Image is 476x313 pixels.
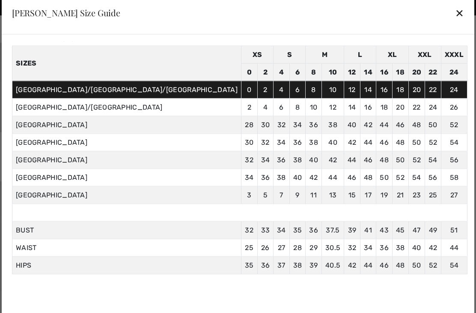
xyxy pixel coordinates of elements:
td: 0 [241,81,257,98]
td: 42 [344,134,360,151]
td: 30 [257,116,274,134]
td: 14 [360,81,376,98]
span: 39 [309,261,318,269]
span: 44 [364,261,373,269]
td: 52 [392,169,408,186]
span: 37 [277,261,286,269]
td: 50 [425,116,441,134]
td: [GEOGRAPHIC_DATA] [12,151,241,169]
span: 44 [450,243,459,251]
td: 24 [441,63,467,81]
td: 8 [306,81,322,98]
td: 34 [274,134,290,151]
td: 46 [392,116,408,134]
td: 2 [257,63,274,81]
td: 18 [392,63,408,81]
td: 36 [289,134,306,151]
td: 38 [289,151,306,169]
td: 10 [321,81,344,98]
td: XXXL [441,46,467,63]
span: 27 [278,243,286,251]
td: 44 [360,134,376,151]
span: 35 [245,261,254,269]
span: 30.5 [325,243,340,251]
td: HIPS [12,256,241,274]
td: 42 [321,151,344,169]
td: 20 [392,98,408,116]
div: ✕ [455,4,464,22]
td: 54 [441,134,467,151]
td: 34 [289,116,306,134]
td: XS [241,46,273,63]
td: 14 [344,98,360,116]
td: WAIST [12,239,241,256]
td: 36 [306,116,322,134]
td: BUST [12,221,241,239]
td: 48 [392,134,408,151]
td: 13 [321,186,344,204]
td: XXL [408,46,441,63]
td: 44 [344,151,360,169]
td: 15 [344,186,360,204]
td: 0 [241,63,257,81]
td: 34 [257,151,274,169]
td: 25 [425,186,441,204]
td: 6 [274,98,290,116]
td: 34 [241,169,257,186]
th: Sizes [12,46,241,81]
td: [GEOGRAPHIC_DATA]/[GEOGRAPHIC_DATA]/[GEOGRAPHIC_DATA] [12,81,241,98]
td: 4 [274,81,290,98]
td: 9 [289,186,306,204]
span: 50 [412,261,421,269]
td: 24 [441,81,467,98]
td: 16 [360,98,376,116]
span: 51 [450,226,458,234]
span: 37.5 [326,226,339,234]
td: 17 [360,186,376,204]
td: 40 [344,116,360,134]
td: 8 [306,63,322,81]
td: M [306,46,344,63]
td: XL [376,46,408,63]
td: 40 [306,151,322,169]
td: 8 [289,98,306,116]
td: [GEOGRAPHIC_DATA] [12,186,241,204]
td: 48 [408,116,425,134]
td: 28 [241,116,257,134]
span: 32 [348,243,357,251]
td: 24 [425,98,441,116]
td: 54 [425,151,441,169]
td: 27 [441,186,467,204]
td: 52 [441,116,467,134]
span: 28 [293,243,302,251]
td: 5 [257,186,274,204]
td: 20 [408,63,425,81]
span: 25 [245,243,253,251]
span: 48 [396,261,405,269]
td: 46 [360,151,376,169]
td: 44 [376,116,393,134]
td: 30 [241,134,257,151]
span: 42 [429,243,437,251]
td: [GEOGRAPHIC_DATA]/[GEOGRAPHIC_DATA] [12,98,241,116]
span: 52 [429,261,437,269]
td: 2 [257,81,274,98]
td: 40 [289,169,306,186]
td: [GEOGRAPHIC_DATA] [12,169,241,186]
td: S [274,46,306,63]
span: 34 [277,226,286,234]
td: 23 [408,186,425,204]
td: 32 [257,134,274,151]
td: 42 [360,116,376,134]
span: 35 [293,226,302,234]
td: 50 [392,151,408,169]
span: 29 [309,243,318,251]
span: 54 [450,261,459,269]
span: 38 [396,243,405,251]
td: 32 [274,116,290,134]
span: 47 [413,226,421,234]
td: [GEOGRAPHIC_DATA] [12,134,241,151]
span: 34 [364,243,373,251]
td: 18 [376,98,393,116]
td: 48 [376,151,393,169]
